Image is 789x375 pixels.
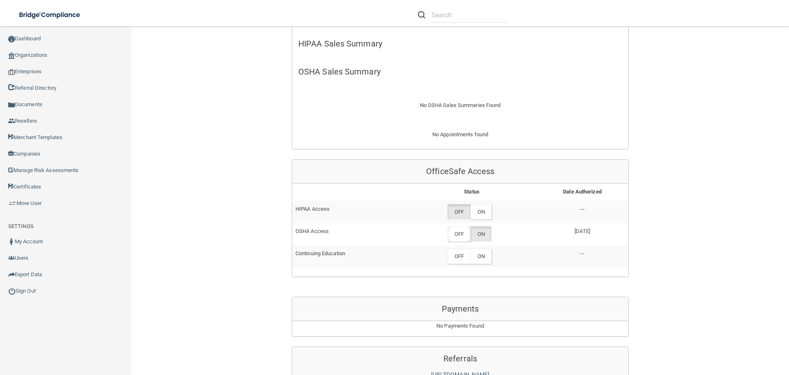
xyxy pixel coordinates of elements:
[647,317,779,349] iframe: Drift Widget Chat Controller
[471,226,491,242] label: ON
[8,199,16,207] img: briefcase.64adab9b.png
[298,67,622,76] h5: OSHA Sales Summary
[292,91,628,120] div: No OSHA Sales Summaries Found
[536,184,628,200] th: Date Authorized
[8,118,15,124] img: ic_reseller.de258add.png
[292,245,407,267] td: Continuing Education
[8,271,15,278] img: icon-export.b9366987.png
[12,7,88,23] img: bridge_compliance_login_screen.278c3ca4.svg
[8,287,16,295] img: ic_power_dark.7ecde6b1.png
[8,238,15,245] img: ic_user_dark.df1a06c3.png
[431,7,507,23] input: Search
[8,102,15,108] img: icon-documents.8dae5593.png
[540,226,625,236] p: [DATE]
[8,69,15,75] img: enterprise.0d942306.png
[443,354,477,363] span: Referrals
[292,160,628,184] div: OfficeSafe Access
[8,36,15,42] img: ic_dashboard_dark.d01f4a41.png
[471,249,491,264] label: ON
[292,321,628,331] p: No Payments Found
[292,297,628,321] div: Payments
[292,130,628,149] div: No Appointments found
[292,200,407,223] td: HIPAA Access
[8,255,15,261] img: icon-users.e205127d.png
[418,11,425,19] img: ic-search.3b580494.png
[540,204,625,214] p: ---
[407,184,536,200] th: Status
[8,52,15,59] img: organization-icon.f8decf85.png
[8,221,34,231] label: SETTINGS
[540,249,625,259] p: ---
[471,204,491,219] label: ON
[448,249,471,264] label: OFF
[298,39,622,48] h5: HIPAA Sales Summary
[448,226,471,242] label: OFF
[448,204,471,219] label: OFF
[292,223,407,245] td: OSHA Access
